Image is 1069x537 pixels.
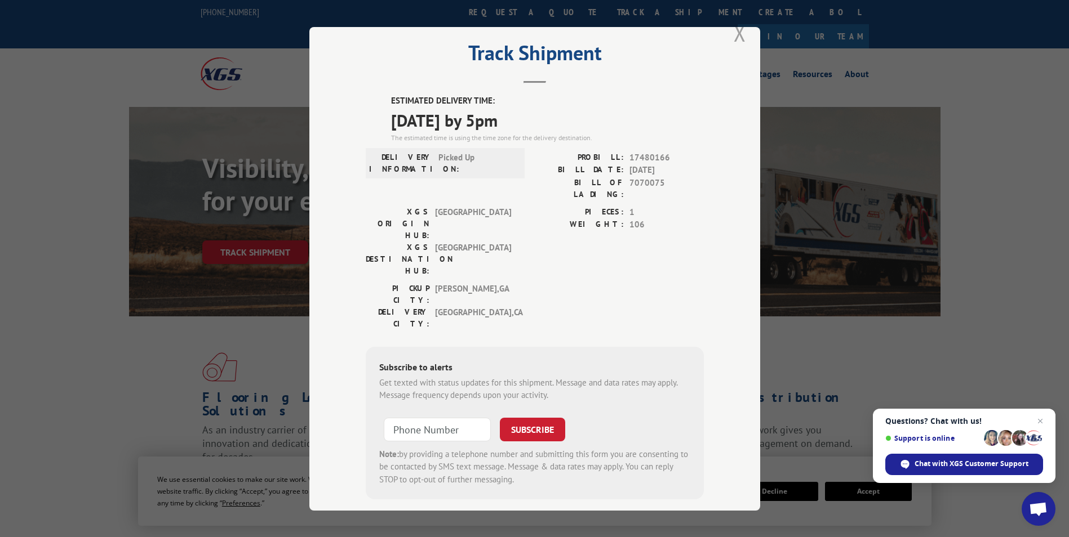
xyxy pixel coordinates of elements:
span: 7070075 [629,176,704,200]
label: PROBILL: [535,151,624,164]
span: 1 [629,205,704,218]
div: Get texted with status updates for this shipment. Message and data rates may apply. Message frequ... [379,376,690,401]
div: Subscribe to alerts [379,360,690,376]
span: [DATE] [629,164,704,177]
label: DELIVERY CITY: [366,306,429,329]
label: ESTIMATED DELIVERY TIME: [391,95,704,108]
span: 106 [629,218,704,231]
button: Close modal [734,18,746,48]
label: DELIVERY INFORMATION: [369,151,433,174]
h2: Track Shipment [366,45,704,66]
input: Phone Number [384,417,491,441]
span: Close chat [1033,414,1047,428]
label: XGS DESTINATION HUB: [366,241,429,276]
div: by providing a telephone number and submitting this form you are consenting to be contacted by SM... [379,447,690,486]
span: [PERSON_NAME] , GA [435,282,511,306]
span: Chat with XGS Customer Support [915,459,1028,469]
div: Chat with XGS Customer Support [885,454,1043,475]
label: WEIGHT: [535,218,624,231]
span: Questions? Chat with us! [885,417,1043,426]
label: XGS ORIGIN HUB: [366,205,429,241]
span: Support is online [885,434,980,442]
span: [GEOGRAPHIC_DATA] [435,205,511,241]
label: BILL DATE: [535,164,624,177]
div: The estimated time is using the time zone for the delivery destination. [391,132,704,142]
button: SUBSCRIBE [500,417,565,441]
label: BILL OF LADING: [535,176,624,200]
span: [GEOGRAPHIC_DATA] [435,241,511,276]
div: Open chat [1022,492,1055,526]
span: [GEOGRAPHIC_DATA] , CA [435,306,511,329]
label: PICKUP CITY: [366,282,429,306]
span: Picked Up [438,151,514,174]
strong: Note: [379,448,399,459]
span: 17480166 [629,151,704,164]
span: [DATE] by 5pm [391,107,704,132]
label: PIECES: [535,205,624,218]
